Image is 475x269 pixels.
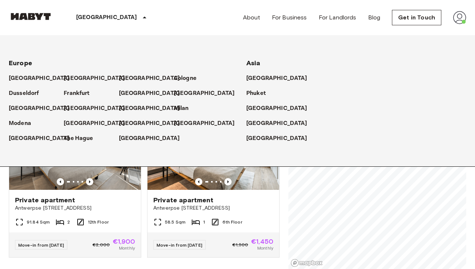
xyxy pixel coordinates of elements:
span: Antwerpse [STREET_ADDRESS] [153,204,273,212]
p: [GEOGRAPHIC_DATA] [64,119,125,128]
span: Private apartment [15,196,75,204]
span: 12th Floor [88,219,109,225]
a: [GEOGRAPHIC_DATA] [64,104,132,113]
p: [GEOGRAPHIC_DATA] [119,89,180,98]
a: [GEOGRAPHIC_DATA] [119,74,187,83]
a: [GEOGRAPHIC_DATA] [246,104,315,113]
button: Previous image [195,178,202,185]
a: [GEOGRAPHIC_DATA] [9,134,77,143]
a: [GEOGRAPHIC_DATA] [174,119,242,128]
a: [GEOGRAPHIC_DATA] [119,89,187,98]
a: Mapbox logo [291,259,323,267]
p: Phuket [246,89,266,98]
img: avatar [453,11,466,24]
p: [GEOGRAPHIC_DATA] [119,134,180,143]
p: [GEOGRAPHIC_DATA] [119,74,180,83]
a: For Landlords [319,13,356,22]
a: [GEOGRAPHIC_DATA] [119,119,187,128]
a: [GEOGRAPHIC_DATA] [9,104,77,113]
a: Dusseldorf [9,89,46,98]
a: [GEOGRAPHIC_DATA] [9,74,77,83]
p: [GEOGRAPHIC_DATA] [246,134,307,143]
span: 6th Floor [222,219,242,225]
p: [GEOGRAPHIC_DATA] [119,119,180,128]
p: Frankfurt [64,89,89,98]
p: [GEOGRAPHIC_DATA] [246,104,307,113]
a: [GEOGRAPHIC_DATA] [246,119,315,128]
p: [GEOGRAPHIC_DATA] [9,104,70,113]
span: Private apartment [153,196,214,204]
a: [GEOGRAPHIC_DATA] [174,89,242,98]
span: €1,450 [251,238,273,245]
p: [GEOGRAPHIC_DATA] [9,74,70,83]
p: [GEOGRAPHIC_DATA] [9,134,70,143]
a: Blog [368,13,381,22]
p: Dusseldorf [9,89,39,98]
p: Modena [9,119,31,128]
button: Previous image [224,178,232,185]
span: Monthly [119,245,135,251]
a: [GEOGRAPHIC_DATA] [64,74,132,83]
p: The Hague [64,134,93,143]
p: [GEOGRAPHIC_DATA] [64,74,125,83]
a: [GEOGRAPHIC_DATA] [246,134,315,143]
p: [GEOGRAPHIC_DATA] [119,104,180,113]
a: [GEOGRAPHIC_DATA] [119,104,187,113]
a: [GEOGRAPHIC_DATA] [119,134,187,143]
a: Frankfurt [64,89,97,98]
span: 2 [67,219,70,225]
span: 91.84 Sqm [27,219,50,225]
a: Modena [9,119,38,128]
a: Milan [174,104,196,113]
span: 58.5 Sqm [165,219,186,225]
button: Previous image [86,178,93,185]
a: Phuket [246,89,273,98]
span: Europe [9,59,32,67]
span: Move-in from [DATE] [18,242,64,248]
button: Previous image [57,178,64,185]
p: [GEOGRAPHIC_DATA] [174,119,235,128]
span: 1 [203,219,205,225]
a: Marketing picture of unit BE-23-003-045-001Previous imagePrevious imagePrivate apartmentAntwerpse... [9,102,141,258]
p: [GEOGRAPHIC_DATA] [76,13,137,22]
p: [GEOGRAPHIC_DATA] [174,89,235,98]
p: Cologne [174,74,197,83]
a: The Hague [64,134,100,143]
a: For Business [272,13,307,22]
a: Marketing picture of unit BE-23-003-014-001Previous imagePrevious imagePrivate apartmentAntwerpse... [147,102,280,258]
a: [GEOGRAPHIC_DATA] [246,74,315,83]
span: €1,900 [113,238,135,245]
a: Cologne [174,74,204,83]
span: Monthly [257,245,273,251]
span: Asia [246,59,261,67]
a: Get in Touch [392,10,441,25]
a: About [243,13,260,22]
span: €1,500 [232,242,248,248]
span: €2,000 [93,242,110,248]
p: Milan [174,104,189,113]
p: [GEOGRAPHIC_DATA] [64,104,125,113]
a: [GEOGRAPHIC_DATA] [64,119,132,128]
span: Move-in from [DATE] [157,242,202,248]
img: Habyt [9,13,53,20]
p: [GEOGRAPHIC_DATA] [246,119,307,128]
p: [GEOGRAPHIC_DATA] [246,74,307,83]
span: Antwerpse [STREET_ADDRESS] [15,204,135,212]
